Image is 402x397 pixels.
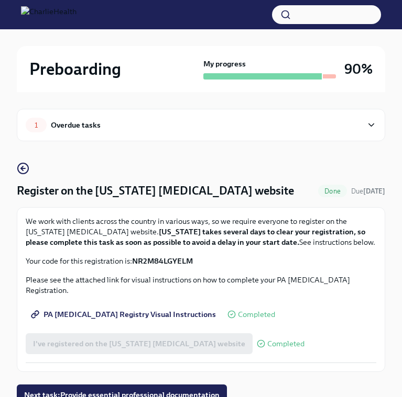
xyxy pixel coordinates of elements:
[267,340,305,348] span: Completed
[26,216,376,247] p: We work with clients across the country in various ways, so we require everyone to register on th...
[238,311,275,319] span: Completed
[26,304,223,325] a: PA [MEDICAL_DATA] Registry Visual Instructions
[351,187,385,195] span: Due
[203,59,246,69] strong: My progress
[26,256,376,266] p: Your code for this registration is:
[28,121,44,129] span: 1
[21,6,77,23] img: CharlieHealth
[26,275,376,296] p: Please see the attached link for visual instructions on how to complete your PA [MEDICAL_DATA] Re...
[363,187,385,195] strong: [DATE]
[132,256,193,266] strong: NR2M84LGYELM
[29,59,121,80] h2: Preboarding
[344,60,373,78] h3: 90%
[33,309,216,320] span: PA [MEDICAL_DATA] Registry Visual Instructions
[26,227,365,247] strong: [US_STATE] takes several days to clear your registration, so please complete this task as soon as...
[351,186,385,196] span: July 24th, 2025 09:00
[17,183,294,199] h4: Register on the [US_STATE] [MEDICAL_DATA] website
[51,119,101,131] div: Overdue tasks
[318,187,347,195] span: Done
